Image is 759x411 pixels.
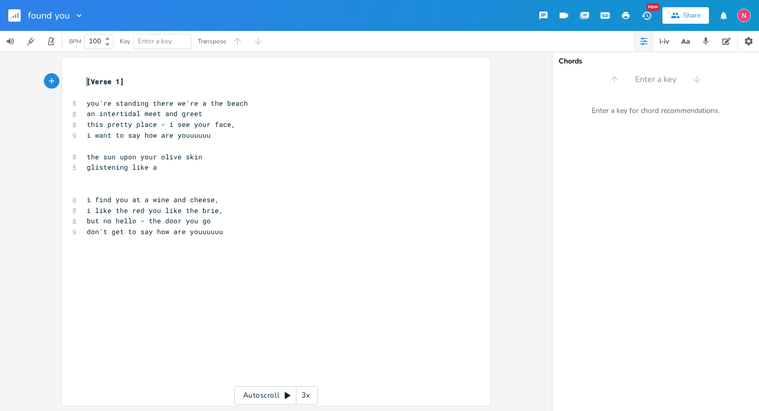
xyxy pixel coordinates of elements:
[559,58,753,65] div: Chords
[28,11,70,20] span: found you
[87,206,223,215] span: i like the red you like the brie,
[87,162,157,172] span: glistening like a
[87,77,124,86] span: [Verse 1]
[234,386,318,405] div: Autoscroll
[87,98,248,108] span: you're standing there we're a the beach
[87,195,219,204] span: i find you at a wine and cheese,
[87,120,235,129] span: this pretty place - i see your face,
[662,7,709,24] button: Share
[138,37,172,46] span: Enter a key
[552,100,759,122] div: Enter a key for chord recommendations.
[87,227,223,236] span: don't get to say how are youuuuuu
[737,9,751,22] img: Nicholas von Buttlar
[635,74,676,86] span: Enter a key
[69,39,81,44] div: BPM
[120,38,130,44] div: Key
[636,6,657,25] button: New
[683,11,701,20] div: Share
[87,152,202,161] span: the sun upon your olive skin
[198,38,226,44] div: Transpose
[87,216,211,225] span: but no hello - the door you go
[646,3,660,11] div: New
[87,130,211,140] span: i want to say how are youuuuuu
[87,109,202,118] span: an intertidal meet and greet
[296,386,315,405] div: 3x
